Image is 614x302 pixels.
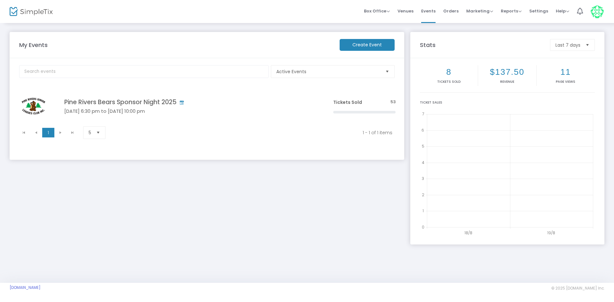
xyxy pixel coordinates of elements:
text: 0 [422,224,424,230]
h2: $137.50 [479,67,535,77]
div: Data table [15,89,399,123]
text: 6 [421,127,424,133]
p: Page Views [538,79,594,84]
text: 3 [422,176,424,181]
span: © 2025 [DOMAIN_NAME] Inc. [551,286,604,291]
text: 1 [422,208,424,213]
p: Revenue [479,79,535,84]
text: 4 [422,159,424,165]
span: Reports [501,8,522,14]
kendo-pager-info: 1 - 1 of 1 items [117,129,392,136]
span: Tickets Sold [333,99,362,105]
button: Select [94,127,103,139]
m-button: Create Event [340,39,395,51]
m-panel-title: My Events [16,41,336,49]
text: 7 [422,111,424,117]
span: Marketing [466,8,493,14]
text: 5 [422,143,424,149]
span: Box Office [364,8,390,14]
span: Help [556,8,569,14]
h2: 11 [538,67,594,77]
h2: 8 [421,67,476,77]
h4: Pine Rivers Bears Sponsor Night 2025 [64,98,314,106]
span: Last 7 days [555,42,580,48]
span: 53 [390,99,396,105]
text: 2 [422,192,424,197]
button: Select [583,39,592,50]
span: Page 1 [42,128,54,137]
input: Search events [19,65,269,78]
text: 18/8 [464,230,472,236]
button: Select [383,66,392,78]
div: Ticket Sales [420,100,595,105]
span: 5 [89,129,91,136]
a: [DOMAIN_NAME] [10,285,41,290]
span: Settings [529,3,548,19]
span: Events [421,3,436,19]
span: Orders [443,3,459,19]
m-panel-title: Stats [417,41,547,49]
p: Tickets sold [421,79,476,84]
img: 638888634602116403Untitleddesign.png [19,97,48,115]
span: Venues [398,3,413,19]
text: 19/8 [547,230,555,236]
span: Active Events [276,68,380,75]
h5: [DATE] 6:30 pm to [DATE] 10:00 pm [64,108,314,114]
